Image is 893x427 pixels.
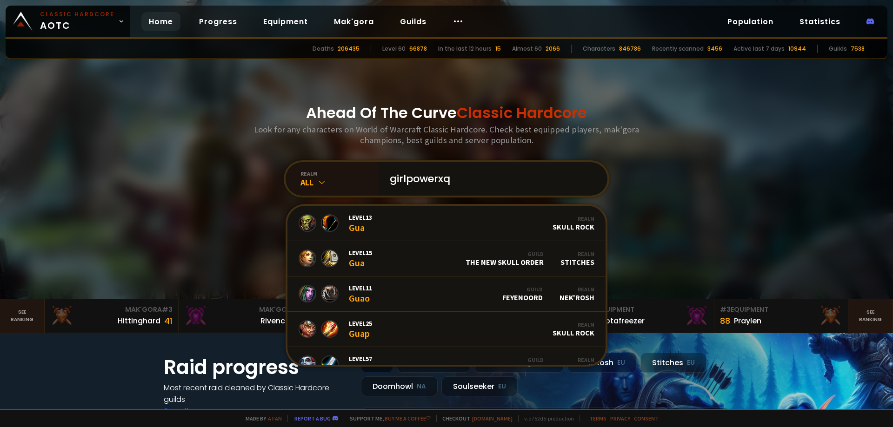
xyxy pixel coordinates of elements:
span: Made by [240,415,282,422]
a: Mak'Gora#3Hittinghard41 [45,299,179,333]
div: 2066 [546,45,560,53]
div: Praylen [734,315,761,327]
a: Consent [634,415,659,422]
div: Recently scanned [652,45,704,53]
div: 41 [164,315,173,327]
div: Guilds [829,45,847,53]
div: Guild [507,356,544,363]
div: Guild [466,250,544,257]
a: [DOMAIN_NAME] [472,415,513,422]
div: The Guild [507,356,544,373]
div: Level 60 [382,45,406,53]
a: Home [141,12,180,31]
small: EU [687,358,695,368]
div: Gua [349,249,372,269]
div: Gua [349,213,372,233]
span: Classic Hardcore [457,102,587,123]
div: FEYENOORD [502,286,543,302]
a: Terms [589,415,606,422]
div: Guao [349,284,372,304]
a: Privacy [610,415,630,422]
div: In the last 12 hours [438,45,492,53]
span: AOTC [40,10,114,33]
a: Classic HardcoreAOTC [6,6,130,37]
div: Realm [560,356,594,363]
span: # 3 [162,305,173,314]
div: 15 [495,45,501,53]
a: Level25GuapRealmSkull Rock [287,312,606,347]
div: Notafreezer [600,315,645,327]
div: The New Skull Order [466,250,544,267]
span: Level 11 [349,284,372,292]
div: 206435 [338,45,360,53]
span: Level 13 [349,213,372,222]
a: Mak'Gora#2Rivench100 [179,299,313,333]
div: Stitches [560,250,594,267]
div: 66878 [409,45,427,53]
a: Guilds [393,12,434,31]
small: Classic Hardcore [40,10,114,19]
div: Realm [560,250,594,257]
div: Stitches [640,353,706,373]
div: Rivench [260,315,290,327]
span: Checkout [436,415,513,422]
div: Guara [349,355,372,374]
div: 7538 [851,45,865,53]
div: Skull Rock [553,321,594,337]
h1: Raid progress [164,353,350,382]
div: Hittinghard [118,315,160,327]
div: Characters [583,45,615,53]
span: Support me, [344,415,431,422]
div: Nek'Rosh [567,353,637,373]
div: Stitches [560,356,594,373]
span: Level 57 [349,355,372,363]
div: 88 [720,315,730,327]
a: Progress [192,12,245,31]
div: Equipment [586,305,708,315]
a: Level13GuaRealmSkull Rock [287,206,606,241]
div: Guild [502,286,543,293]
a: See all progress [164,406,224,416]
div: Soulseeker [441,376,518,396]
a: a fan [268,415,282,422]
div: 846786 [619,45,641,53]
a: Level11GuaoGuildFEYENOORDRealmNek'Rosh [287,276,606,312]
div: Nek'Rosh [560,286,594,302]
div: All [300,177,379,188]
a: Mak'gora [327,12,381,31]
div: Mak'Gora [184,305,307,315]
div: Skull Rock [553,215,594,231]
a: Buy me a coffee [385,415,431,422]
a: Statistics [792,12,848,31]
small: EU [498,382,506,391]
a: Seeranking [848,299,893,333]
span: Level 15 [349,249,372,257]
div: Guap [349,319,372,339]
a: Report a bug [294,415,331,422]
a: Equipment [256,12,315,31]
div: Equipment [720,305,842,315]
div: 10944 [788,45,806,53]
div: Deaths [313,45,334,53]
div: 3456 [707,45,722,53]
div: Realm [553,321,594,328]
a: Level57GuaraGuildThe GuildRealmStitches [287,347,606,382]
h1: Ahead Of The Curve [306,102,587,124]
a: #3Equipment88Praylen [714,299,848,333]
div: Mak'Gora [50,305,173,315]
div: Almost 60 [512,45,542,53]
a: Level15GuaGuildThe New Skull OrderRealmStitches [287,241,606,276]
div: Active last 7 days [733,45,785,53]
div: Realm [553,215,594,222]
small: EU [617,358,625,368]
input: Search a character... [384,162,596,196]
h3: Look for any characters on World of Warcraft Classic Hardcore. Check best equipped players, mak'g... [250,124,643,145]
div: realm [300,170,379,177]
a: #2Equipment88Notafreezer [580,299,714,333]
div: Doomhowl [361,376,438,396]
small: NA [417,382,426,391]
a: Population [720,12,781,31]
span: Level 25 [349,319,372,328]
span: # 3 [720,305,731,314]
span: v. d752d5 - production [518,415,574,422]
